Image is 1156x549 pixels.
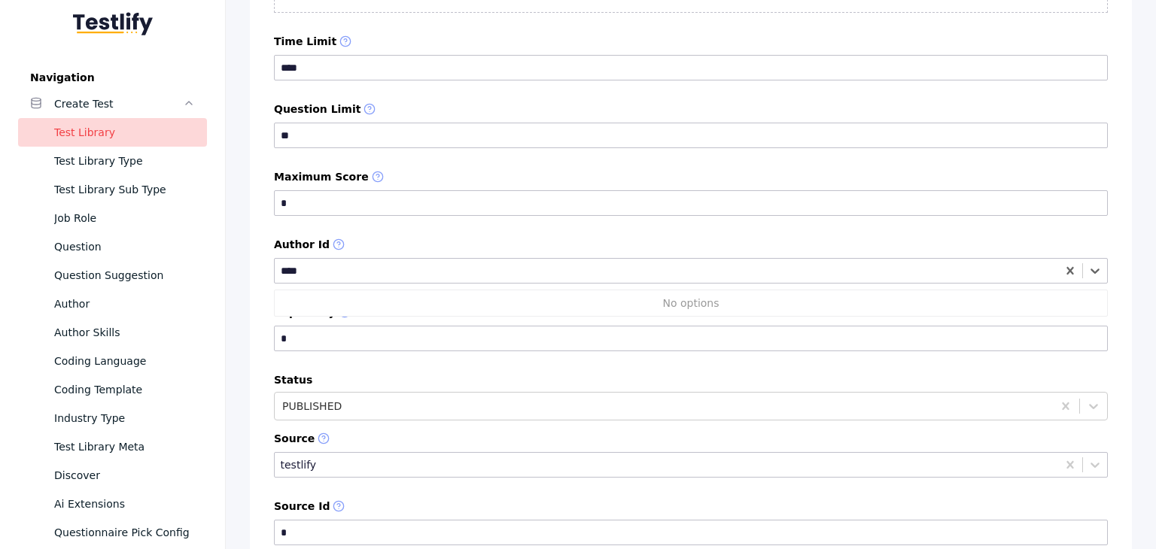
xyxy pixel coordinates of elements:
div: Create Test [54,95,183,113]
div: Questionnaire Pick Config [54,523,195,541]
div: Coding Language [54,352,195,370]
a: Test Library Sub Type [18,175,207,204]
div: Test Library Sub Type [54,180,195,199]
a: Author Skills [18,318,207,347]
a: Coding Language [18,347,207,375]
div: Test Library [54,123,195,141]
div: No options [275,293,1107,314]
a: Test Library Meta [18,432,207,461]
div: Coding Template [54,381,195,399]
label: Source [274,432,1108,446]
div: Question Suggestion [54,266,195,284]
label: Navigation [18,71,207,83]
a: Discover [18,461,207,490]
label: Status [274,374,1108,386]
label: Source Id [274,500,1108,514]
a: Question [18,232,207,261]
div: Industry Type [54,409,195,427]
a: Test Library Type [18,147,207,175]
a: Coding Template [18,375,207,404]
a: Test Library [18,118,207,147]
div: Ai Extensions [54,495,195,513]
label: Maximum Score [274,171,1108,184]
div: Test Library Type [54,152,195,170]
div: Author [54,295,195,313]
a: Ai Extensions [18,490,207,518]
img: Testlify - Backoffice [73,12,153,35]
a: Question Suggestion [18,261,207,290]
a: Job Role [18,204,207,232]
label: Question Limit [274,103,1108,117]
a: Industry Type [18,404,207,432]
label: Author Id [274,238,1108,252]
div: Question [54,238,195,256]
a: Author [18,290,207,318]
div: Test Library Meta [54,438,195,456]
div: Job Role [54,209,195,227]
label: Time Limit [274,35,1108,49]
div: Author Skills [54,323,195,341]
div: Discover [54,466,195,484]
a: Questionnaire Pick Config [18,518,207,547]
